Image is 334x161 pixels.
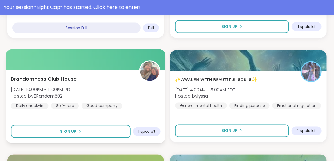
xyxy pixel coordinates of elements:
[175,20,289,33] button: Sign Up
[11,93,72,99] span: Hosted by
[197,93,208,99] b: lyssa
[175,93,235,99] span: Hosted by
[175,103,227,109] div: General mental health
[148,25,154,30] span: Full
[11,75,77,82] span: Brandomness Club House
[138,129,155,134] span: 1 spot left
[82,103,123,109] div: Good company
[222,128,238,134] span: Sign Up
[140,62,159,81] img: BRandom502
[175,76,258,83] span: ✨ᴀᴡᴀᴋᴇɴ ᴡɪᴛʜ ʙᴇᴀᴜᴛɪғᴜʟ sᴏᴜʟs✨
[51,103,79,109] div: Self-care
[11,125,131,138] button: Sign Up
[11,103,48,109] div: Daily check-in
[12,23,141,33] div: Session Full
[296,24,317,29] span: 11 spots left
[60,129,76,134] span: Sign Up
[4,4,330,11] div: Your session “ Night Cap ” has started. Click here to enter!
[272,103,321,109] div: Emotional regulation
[222,24,238,29] span: Sign Up
[296,128,317,133] span: 4 spots left
[229,103,270,109] div: Finding purpose
[11,86,72,93] span: [DATE] 10:00PM - 11:00PM PDT
[302,62,321,81] img: lyssa
[175,125,289,137] button: Sign Up
[34,93,63,99] b: BRandom502
[175,87,235,93] span: [DATE] 4:00AM - 5:00AM PDT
